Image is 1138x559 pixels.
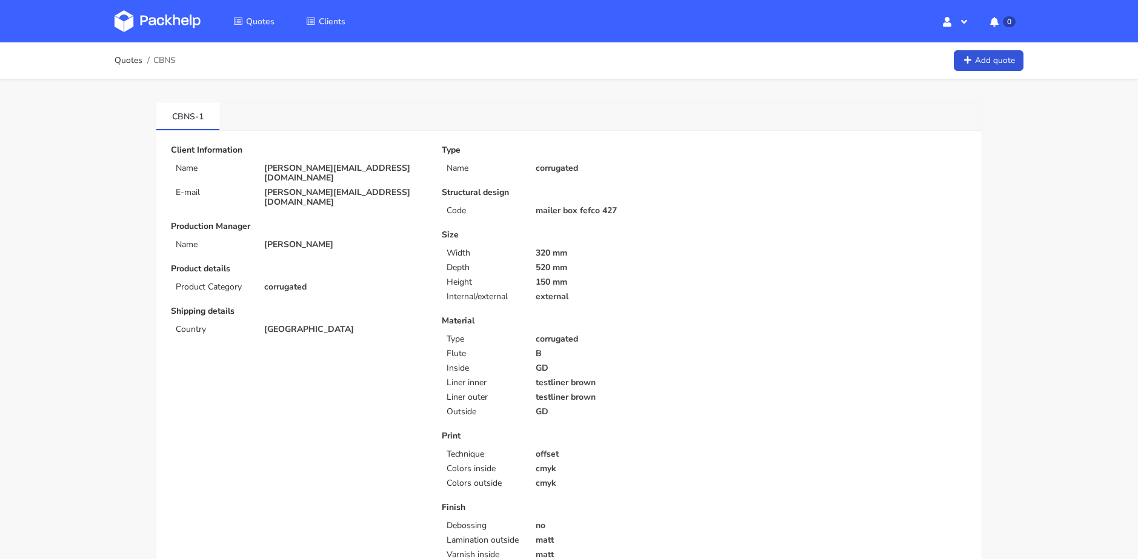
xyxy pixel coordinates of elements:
[442,431,696,441] p: Print
[115,56,142,65] a: Quotes
[171,222,425,231] p: Production Manager
[156,102,219,129] a: CBNS-1
[171,306,425,316] p: Shipping details
[442,145,696,155] p: Type
[536,206,696,216] p: mailer box fefco 427
[264,164,425,183] p: [PERSON_NAME][EMAIL_ADDRESS][DOMAIN_NAME]
[176,325,250,334] p: Country
[447,206,521,216] p: Code
[171,145,425,155] p: Client Information
[536,521,696,531] p: no
[319,16,345,27] span: Clients
[536,392,696,402] p: testliner brown
[536,378,696,388] p: testliner brown
[115,10,201,32] img: Dashboard
[954,50,1023,71] a: Add quote
[536,349,696,359] p: B
[115,48,176,73] nav: breadcrumb
[442,316,696,326] p: Material
[447,334,521,344] p: Type
[447,464,521,474] p: Colors inside
[264,188,425,207] p: [PERSON_NAME][EMAIL_ADDRESS][DOMAIN_NAME]
[447,521,521,531] p: Debossing
[536,292,696,302] p: external
[980,10,1023,32] button: 0
[536,464,696,474] p: cmyk
[264,240,425,250] p: [PERSON_NAME]
[176,188,250,197] p: E-mail
[447,349,521,359] p: Flute
[246,16,275,27] span: Quotes
[447,164,521,173] p: Name
[447,407,521,417] p: Outside
[536,277,696,287] p: 150 mm
[447,378,521,388] p: Liner inner
[447,277,521,287] p: Height
[447,248,521,258] p: Width
[447,392,521,402] p: Liner outer
[153,56,176,65] span: CBNS
[264,325,425,334] p: [GEOGRAPHIC_DATA]
[442,503,696,512] p: Finish
[176,240,250,250] p: Name
[447,292,521,302] p: Internal/external
[447,449,521,459] p: Technique
[176,164,250,173] p: Name
[1003,16,1016,27] span: 0
[447,535,521,545] p: Lamination outside
[536,407,696,417] p: GD
[536,449,696,459] p: offset
[536,363,696,373] p: GD
[447,263,521,273] p: Depth
[447,363,521,373] p: Inside
[176,282,250,292] p: Product Category
[536,164,696,173] p: corrugated
[536,478,696,488] p: cmyk
[264,282,425,292] p: corrugated
[536,535,696,545] p: matt
[171,264,425,274] p: Product details
[442,188,696,197] p: Structural design
[536,334,696,344] p: corrugated
[291,10,360,32] a: Clients
[447,478,521,488] p: Colors outside
[536,248,696,258] p: 320 mm
[219,10,289,32] a: Quotes
[442,230,696,240] p: Size
[536,263,696,273] p: 520 mm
